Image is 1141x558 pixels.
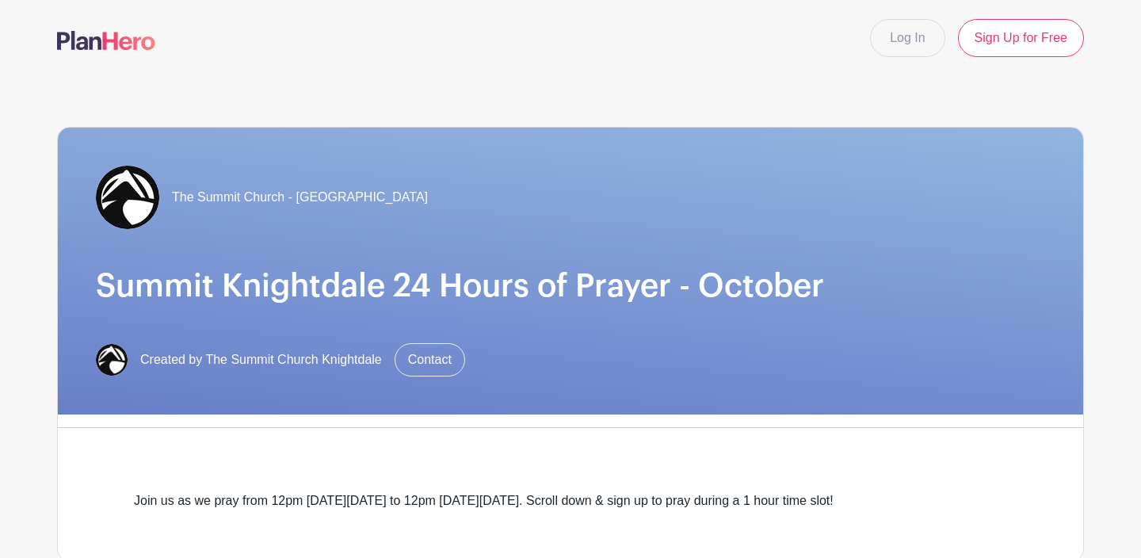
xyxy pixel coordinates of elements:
[958,19,1084,57] a: Sign Up for Free
[134,491,1007,510] div: Join us as we pray from 12pm [DATE][DATE] to 12pm [DATE][DATE]. Scroll down & sign up to pray dur...
[395,343,465,376] a: Contact
[96,344,128,376] img: cCuR9PT-_400x400.jpg
[96,166,159,229] img: cCuR9PT-_400x400.jpg
[870,19,944,57] a: Log In
[57,31,155,50] img: logo-507f7623f17ff9eddc593b1ce0a138ce2505c220e1c5a4e2b4648c50719b7d32.svg
[172,188,428,207] span: The Summit Church - [GEOGRAPHIC_DATA]
[96,267,1045,305] h1: Summit Knightdale 24 Hours of Prayer - October
[140,350,382,369] span: Created by The Summit Church Knightdale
